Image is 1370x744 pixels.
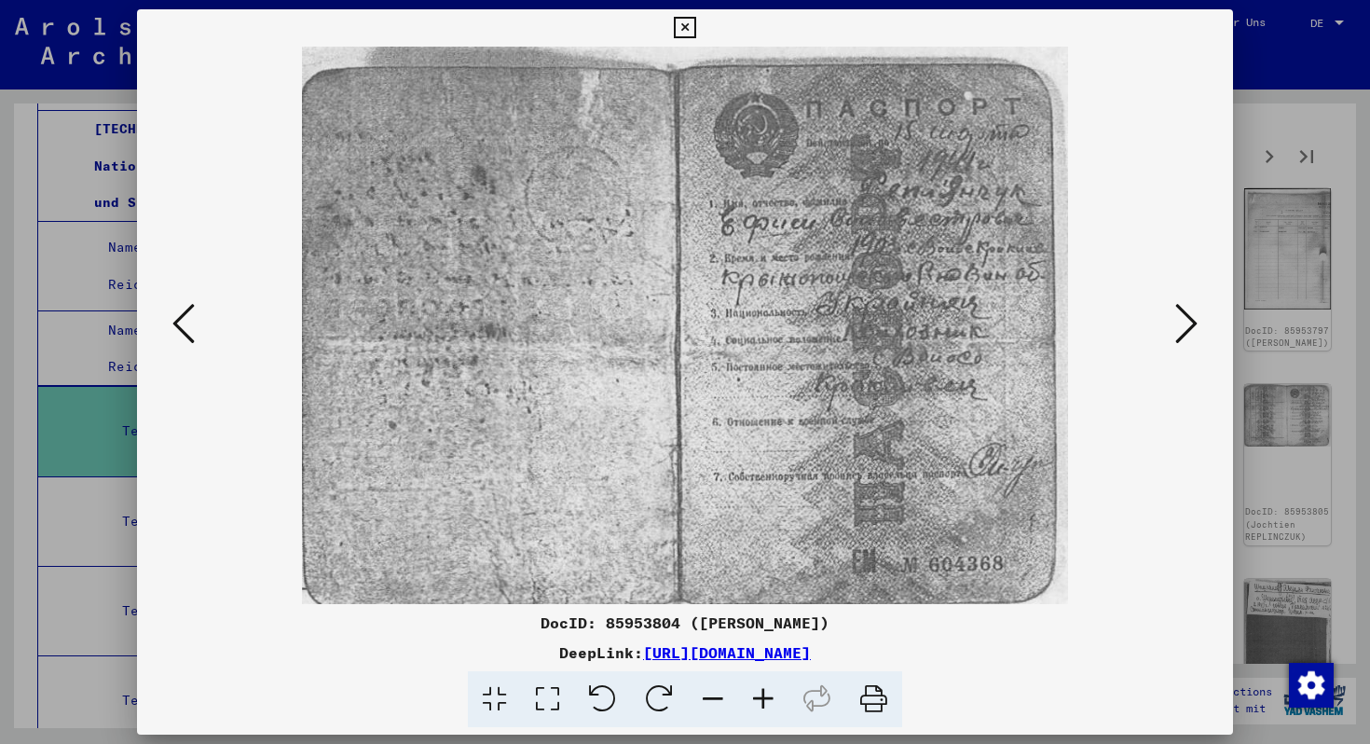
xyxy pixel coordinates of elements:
[200,47,1170,604] img: 001.jpg
[137,612,1233,634] div: DocID: 85953804 ([PERSON_NAME])
[1289,663,1334,708] img: Zustimmung ändern
[137,641,1233,664] div: DeepLink:
[1288,662,1333,707] div: Zustimmung ändern
[643,643,811,662] a: [URL][DOMAIN_NAME]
